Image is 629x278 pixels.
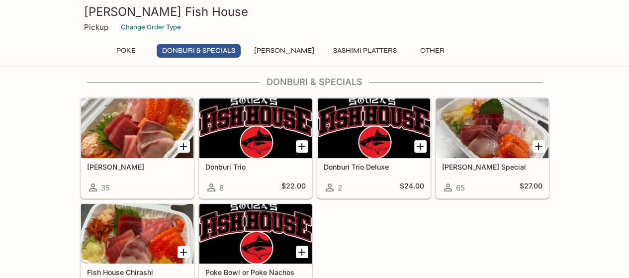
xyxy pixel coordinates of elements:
div: Fish House Chirashi [81,204,193,264]
a: Donburi Trio8$22.00 [199,98,312,198]
button: Poke [104,44,149,58]
a: [PERSON_NAME]35 [81,98,194,198]
button: Other [410,44,455,58]
h5: Donburi Trio [205,163,306,171]
h5: Poke Bowl or Poke Nachos [205,268,306,277]
button: Add Donburi Trio [296,140,308,153]
h5: $22.00 [281,182,306,193]
span: 35 [101,183,110,192]
h4: Donburi & Specials [80,77,549,88]
button: Donburi & Specials [157,44,241,58]
h5: [PERSON_NAME] Special [442,163,542,171]
button: Add Poke Bowl or Poke Nachos [296,246,308,258]
div: Poke Bowl or Poke Nachos [199,204,312,264]
span: 2 [338,183,342,192]
div: Sashimi Donburis [81,98,193,158]
button: Change Order Type [116,19,185,35]
span: 8 [219,183,224,192]
span: 65 [456,183,465,192]
h5: Donburi Trio Deluxe [324,163,424,171]
button: [PERSON_NAME] [249,44,320,58]
button: Add Fish House Chirashi [178,246,190,258]
div: Donburi Trio [199,98,312,158]
button: Add Souza Special [533,140,545,153]
div: Souza Special [436,98,548,158]
div: Donburi Trio Deluxe [318,98,430,158]
button: Add Sashimi Donburis [178,140,190,153]
h5: Fish House Chirashi [87,268,187,277]
h5: [PERSON_NAME] [87,163,187,171]
h5: $24.00 [400,182,424,193]
a: [PERSON_NAME] Special65$27.00 [436,98,549,198]
h3: [PERSON_NAME] Fish House [84,4,545,19]
a: Donburi Trio Deluxe2$24.00 [317,98,431,198]
p: Pickup [84,22,108,32]
button: Sashimi Platters [328,44,402,58]
button: Add Donburi Trio Deluxe [414,140,427,153]
h5: $27.00 [520,182,542,193]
